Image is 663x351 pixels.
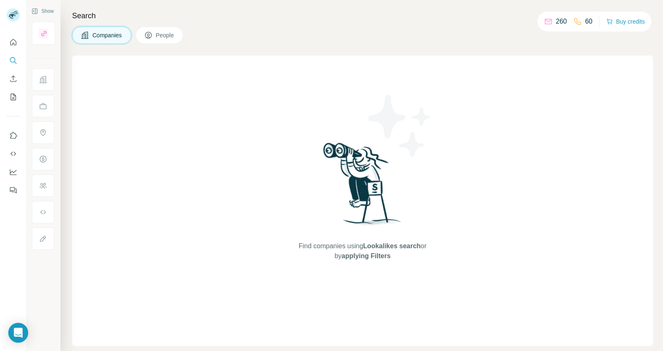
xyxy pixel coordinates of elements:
[363,242,421,249] span: Lookalikes search
[156,31,175,39] span: People
[8,323,28,343] div: Open Intercom Messenger
[7,128,20,143] button: Use Surfe on LinkedIn
[7,165,20,179] button: Dashboard
[7,35,20,50] button: Quick start
[7,90,20,104] button: My lists
[7,183,20,198] button: Feedback
[319,140,406,233] img: Surfe Illustration - Woman searching with binoculars
[363,89,437,163] img: Surfe Illustration - Stars
[7,8,20,22] img: Avatar
[296,241,429,261] span: Find companies using or by
[72,10,653,22] h4: Search
[341,252,390,259] span: applying Filters
[26,5,60,17] button: Show
[606,16,645,27] button: Buy credits
[92,31,123,39] span: Companies
[7,53,20,68] button: Search
[7,71,20,86] button: Enrich CSV
[556,17,567,27] p: 260
[585,17,593,27] p: 60
[7,146,20,161] button: Use Surfe API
